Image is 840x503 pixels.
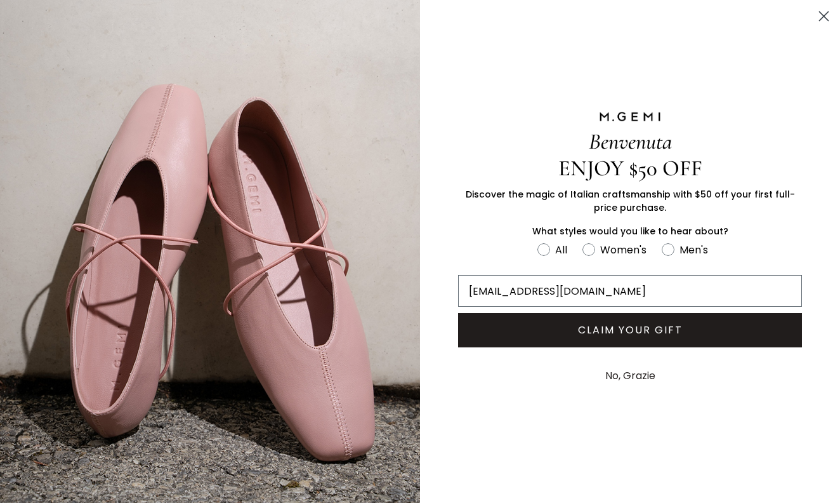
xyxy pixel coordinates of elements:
[589,128,672,155] span: Benvenuta
[558,155,702,182] span: ENJOY $50 OFF
[555,242,567,258] div: All
[600,242,646,258] div: Women's
[813,5,835,27] button: Close dialog
[458,313,802,347] button: CLAIM YOUR GIFT
[599,360,662,392] button: No, Grazie
[532,225,728,238] span: What styles would you like to hear about?
[458,275,802,307] input: Email Address
[598,111,662,123] img: M.GEMI
[679,242,708,258] div: Men's
[466,188,795,214] span: Discover the magic of Italian craftsmanship with $50 off your first full-price purchase.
